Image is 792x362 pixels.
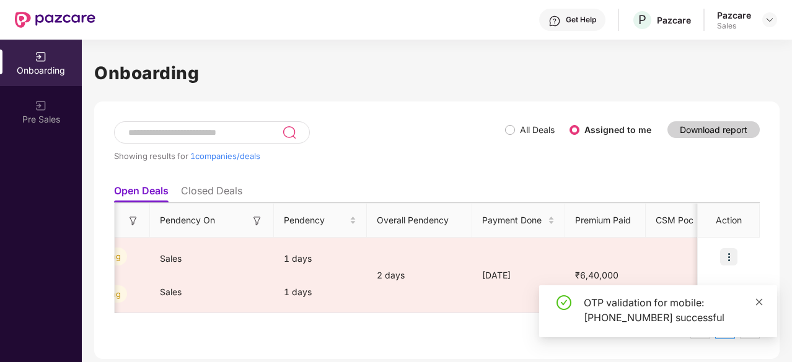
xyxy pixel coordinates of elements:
[548,15,561,27] img: svg+xml;base64,PHN2ZyBpZD0iSGVscC0zMngzMiIgeG1sbnM9Imh0dHA6Ly93d3cudzMub3JnLzIwMDAvc3ZnIiB3aWR0aD...
[35,51,47,63] img: svg+xml;base64,PHN2ZyB3aWR0aD0iMjAiIGhlaWdodD0iMjAiIHZpZXdCb3g9IjAgMCAyMCAyMCIgZmlsbD0ibm9uZSIgeG...
[584,295,762,325] div: OTP validation for mobile: [PHONE_NUMBER] successful
[520,124,555,135] label: All Deals
[717,21,751,31] div: Sales
[638,12,646,27] span: P
[755,298,763,306] span: close
[565,270,628,280] span: ₹6,40,000
[160,287,182,297] span: Sales
[35,100,47,112] img: svg+xml;base64,PHN2ZyB3aWR0aD0iMjAiIGhlaWdodD0iMjAiIHZpZXdCb3g9IjAgMCAyMCAyMCIgZmlsbD0ibm9uZSIgeG...
[720,248,737,265] img: icon
[698,204,760,238] th: Action
[367,269,472,282] div: 2 days
[190,151,260,161] span: 1 companies/deals
[114,151,505,161] div: Showing results for
[472,204,565,238] th: Payment Done
[482,213,545,227] span: Payment Done
[765,15,775,25] img: svg+xml;base64,PHN2ZyBpZD0iRHJvcGRvd24tMzJ4MzIiIHhtbG5zPSJodHRwOi8vd3d3LnczLm9yZy8yMDAwL3N2ZyIgd2...
[160,213,215,227] span: Pendency On
[15,12,95,28] img: New Pazcare Logo
[274,204,367,238] th: Pendency
[565,204,646,238] th: Premium Paid
[367,204,472,238] th: Overall Pendency
[160,253,182,264] span: Sales
[127,215,139,227] img: svg+xml;base64,PHN2ZyB3aWR0aD0iMTYiIGhlaWdodD0iMTYiIHZpZXdCb3g9IjAgMCAxNiAxNiIgZmlsbD0ibm9uZSIgeG...
[656,213,693,227] span: CSM Poc
[274,275,367,309] div: 1 days
[181,184,242,202] li: Closed Deals
[274,242,367,275] div: 1 days
[282,125,296,140] img: svg+xml;base64,PHN2ZyB3aWR0aD0iMjQiIGhlaWdodD0iMjUiIHZpZXdCb3g9IjAgMCAyNCAyNSIgZmlsbD0ibm9uZSIgeG...
[284,213,347,227] span: Pendency
[657,14,691,26] div: Pazcare
[251,215,263,227] img: svg+xml;base64,PHN2ZyB3aWR0aD0iMTYiIGhlaWdodD0iMTYiIHZpZXdCb3g9IjAgMCAxNiAxNiIgZmlsbD0ibm9uZSIgeG...
[584,124,651,135] label: Assigned to me
[472,269,565,282] div: [DATE]
[557,295,571,310] span: check-circle
[667,121,760,138] button: Download report
[114,184,169,202] li: Open Deals
[94,59,780,87] h1: Onboarding
[566,15,596,25] div: Get Help
[717,9,751,21] div: Pazcare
